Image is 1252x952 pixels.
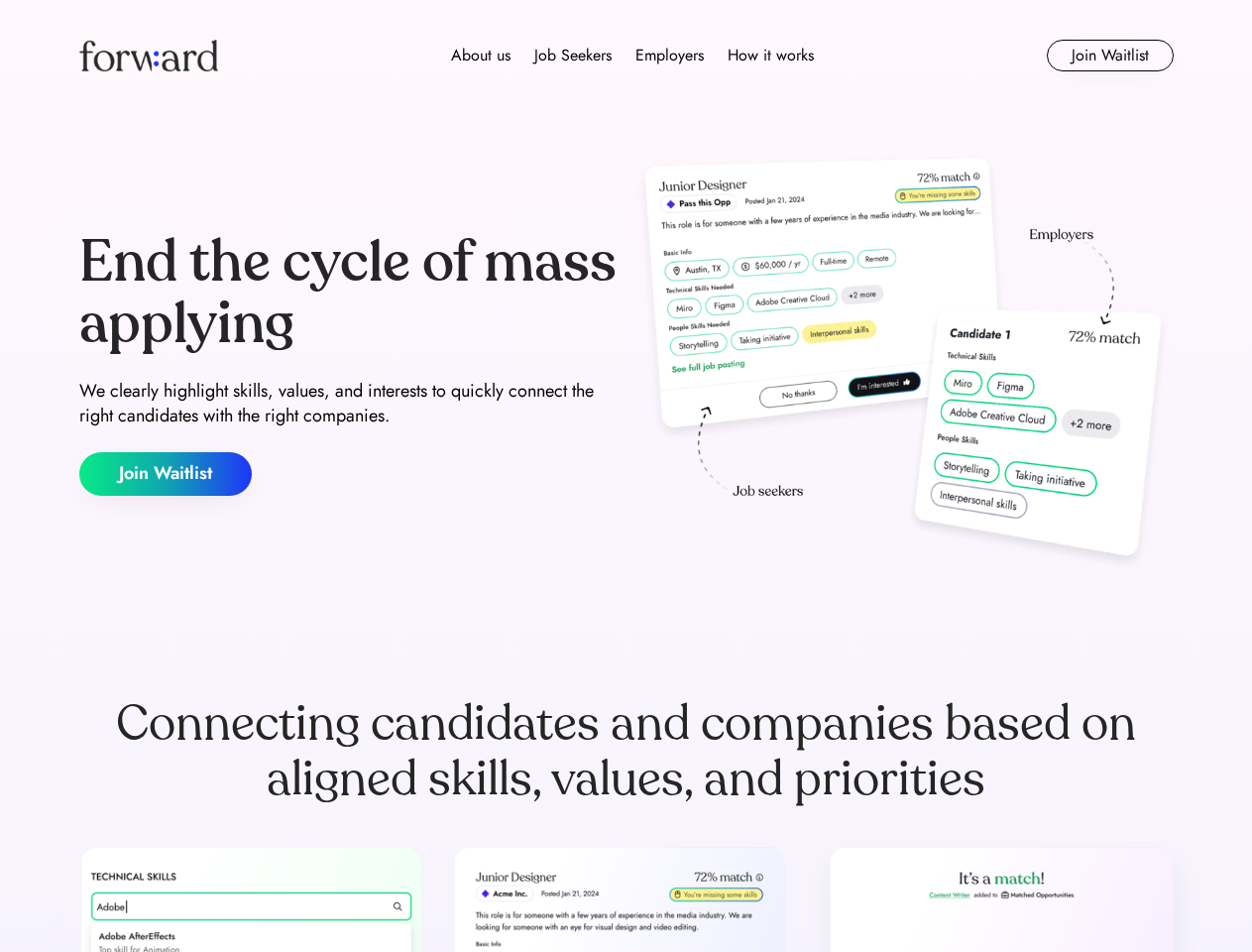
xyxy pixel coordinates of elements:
button: Join Waitlist [1047,40,1174,71]
img: Forward logo [79,40,218,71]
div: We clearly highlight skills, values, and interests to quickly connect the right candidates with t... [79,379,619,428]
button: Join Waitlist [79,452,252,496]
div: About us [451,44,511,67]
div: Employers [635,44,704,67]
div: End the cycle of mass applying [79,232,619,354]
div: Job Seekers [534,44,612,67]
div: Connecting candidates and companies based on aligned skills, values, and priorities [79,696,1174,807]
img: hero-image.png [634,151,1174,577]
div: How it works [728,44,814,67]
